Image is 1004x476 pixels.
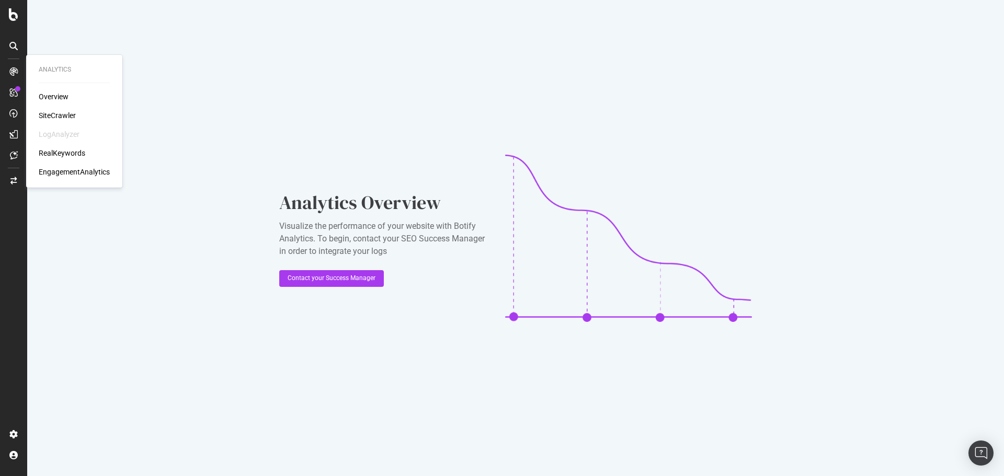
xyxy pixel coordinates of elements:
[279,190,488,216] div: Analytics Overview
[968,440,994,466] div: Open Intercom Messenger
[505,155,752,322] img: CaL_T18e.png
[39,129,79,140] div: LogAnalyzer
[39,110,76,121] a: SiteCrawler
[39,148,85,158] a: RealKeywords
[39,167,110,177] a: EngagementAnalytics
[279,270,384,287] button: Contact your Success Manager
[39,91,69,102] a: Overview
[279,220,488,258] div: Visualize the performance of your website with Botify Analytics. To begin, contact your SEO Succe...
[39,65,110,74] div: Analytics
[288,274,375,283] div: Contact your Success Manager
